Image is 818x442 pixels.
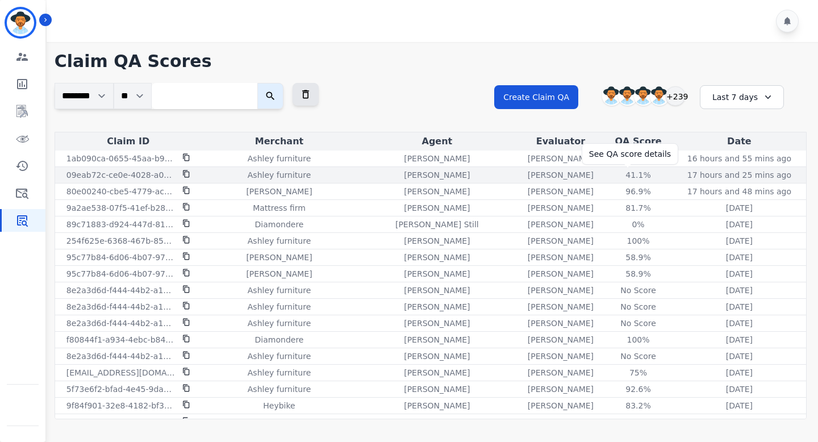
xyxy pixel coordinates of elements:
[248,169,311,181] p: Ashley furniture
[528,202,594,214] p: [PERSON_NAME]
[248,351,311,362] p: Ashley furniture
[726,202,753,214] p: [DATE]
[528,235,594,247] p: [PERSON_NAME]
[395,219,479,230] p: [PERSON_NAME] Still
[528,153,594,164] p: [PERSON_NAME]
[726,285,753,296] p: [DATE]
[255,219,304,230] p: Diamondere
[494,85,578,109] button: Create Claim QA
[359,135,515,148] div: Agent
[248,285,311,296] p: Ashley furniture
[66,186,176,197] p: 80e00240-cbe5-4779-ac79-a684b55ceb15
[404,186,470,197] p: [PERSON_NAME]
[528,334,594,345] p: [PERSON_NAME]
[528,169,594,181] p: [PERSON_NAME]
[66,383,176,395] p: 5f73e6f2-bfad-4e45-9dae-6bf3deac083d
[687,169,791,181] p: 17 hours and 25 mins ago
[404,367,470,378] p: [PERSON_NAME]
[404,400,470,411] p: [PERSON_NAME]
[528,318,594,329] p: [PERSON_NAME]
[66,318,176,329] p: 8e2a3d6d-f444-44b2-a14f-493d1792efdc
[726,318,753,329] p: [DATE]
[404,301,470,312] p: [PERSON_NAME]
[687,153,791,164] p: 16 hours and 55 mins ago
[675,135,804,148] div: Date
[528,367,594,378] p: [PERSON_NAME]
[613,268,664,280] div: 58.9 %
[404,153,470,164] p: [PERSON_NAME]
[66,285,176,296] p: 8e2a3d6d-f444-44b2-a14f-493d1792efdc
[613,301,664,312] div: No Score
[528,416,594,428] p: [PERSON_NAME]
[246,252,312,263] p: [PERSON_NAME]
[613,383,664,395] div: 92.6 %
[726,334,753,345] p: [DATE]
[66,351,176,362] p: 8e2a3d6d-f444-44b2-a14f-493d1792efdc
[404,351,470,362] p: [PERSON_NAME]
[606,135,670,148] div: QA Score
[589,148,671,160] div: See QA score details
[404,334,470,345] p: [PERSON_NAME]
[255,334,304,345] p: Diamondere
[613,334,664,345] div: 100 %
[726,351,753,362] p: [DATE]
[404,235,470,247] p: [PERSON_NAME]
[66,268,176,280] p: 95c77b84-6d06-4b07-9700-5ac3b7cb0c30
[613,318,664,329] div: No Score
[404,202,470,214] p: [PERSON_NAME]
[613,367,664,378] div: 75 %
[263,400,295,411] p: Heybike
[726,235,753,247] p: [DATE]
[248,367,311,378] p: Ashley furniture
[726,367,753,378] p: [DATE]
[520,135,602,148] div: Evaluator
[700,85,784,109] div: Last 7 days
[66,252,176,263] p: 95c77b84-6d06-4b07-9700-5ac3b7cb0c30
[726,219,753,230] p: [DATE]
[246,186,312,197] p: [PERSON_NAME]
[66,169,176,181] p: 09eab72c-ce0e-4028-a0d9-f4e1b965ba3f
[204,135,354,148] div: Merchant
[726,268,753,280] p: [DATE]
[404,416,470,428] p: [PERSON_NAME]
[613,202,664,214] div: 81.7 %
[66,235,176,247] p: 254f625e-6368-467b-859b-9dc08b5a0c5a
[248,153,311,164] p: Ashley furniture
[66,153,176,164] p: 1ab090ca-0655-45aa-b945-f8d71f400f01
[613,416,664,428] div: 60 %
[55,51,807,72] h1: Claim QA Scores
[613,219,664,230] div: 0 %
[528,219,594,230] p: [PERSON_NAME]
[528,383,594,395] p: [PERSON_NAME]
[528,285,594,296] p: [PERSON_NAME]
[613,252,664,263] div: 58.9 %
[246,268,312,280] p: [PERSON_NAME]
[613,351,664,362] div: No Score
[613,235,664,247] div: 100 %
[726,252,753,263] p: [DATE]
[248,235,311,247] p: Ashley furniture
[613,285,664,296] div: No Score
[246,416,312,428] p: [PERSON_NAME]
[613,186,664,197] div: 96.9 %
[528,268,594,280] p: [PERSON_NAME]
[404,169,470,181] p: [PERSON_NAME]
[248,383,311,395] p: Ashley furniture
[66,367,176,378] p: [EMAIL_ADDRESS][DOMAIN_NAME]
[726,400,753,411] p: [DATE]
[66,219,176,230] p: 89c71883-d924-447d-81de-ce95e90f5215
[66,416,176,428] p: 9a46d35a-fe40-46df-a702-969741cd4c4b
[404,252,470,263] p: [PERSON_NAME]
[726,383,753,395] p: [DATE]
[528,351,594,362] p: [PERSON_NAME]
[528,252,594,263] p: [PERSON_NAME]
[253,202,306,214] p: Mattress firm
[613,169,664,181] div: 41.1 %
[7,9,34,36] img: Bordered avatar
[66,202,176,214] p: 9a2ae538-07f5-41ef-b28c-e4b8e314bffe
[528,186,594,197] p: [PERSON_NAME]
[666,86,685,106] div: +239
[528,400,594,411] p: [PERSON_NAME]
[248,318,311,329] p: Ashley furniture
[404,318,470,329] p: [PERSON_NAME]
